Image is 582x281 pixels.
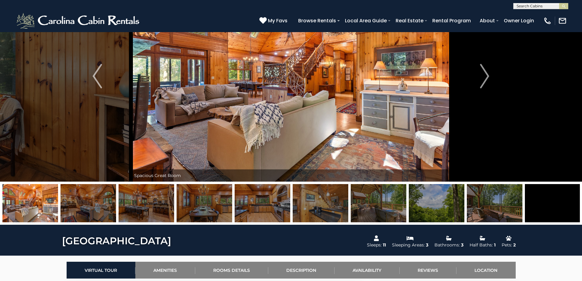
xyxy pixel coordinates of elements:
[342,15,390,26] a: Local Area Guide
[480,64,489,88] img: arrow
[467,184,522,222] img: 163277030
[2,184,58,222] img: 163277024
[268,17,287,24] span: My Favs
[60,184,116,222] img: 163277025
[543,17,552,25] img: phone-regular-white.png
[335,262,400,279] a: Availability
[67,262,135,279] a: Virtual Tour
[409,184,464,222] img: 163277001
[119,184,174,222] img: 163277026
[393,15,426,26] a: Real Estate
[135,262,195,279] a: Amenities
[351,184,406,222] img: 163277029
[177,184,232,222] img: 163277027
[429,15,474,26] a: Rental Program
[558,17,567,25] img: mail-regular-white.png
[195,262,268,279] a: Rooms Details
[15,12,142,30] img: White-1-2.png
[501,15,537,26] a: Owner Login
[293,184,348,222] img: 163277000
[525,184,580,222] img: 163277031
[400,262,456,279] a: Reviews
[477,15,498,26] a: About
[131,169,451,182] div: Spacious Great Room
[93,64,102,88] img: arrow
[259,17,289,25] a: My Favs
[268,262,335,279] a: Description
[456,262,516,279] a: Location
[295,15,339,26] a: Browse Rentals
[235,184,290,222] img: 163277028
